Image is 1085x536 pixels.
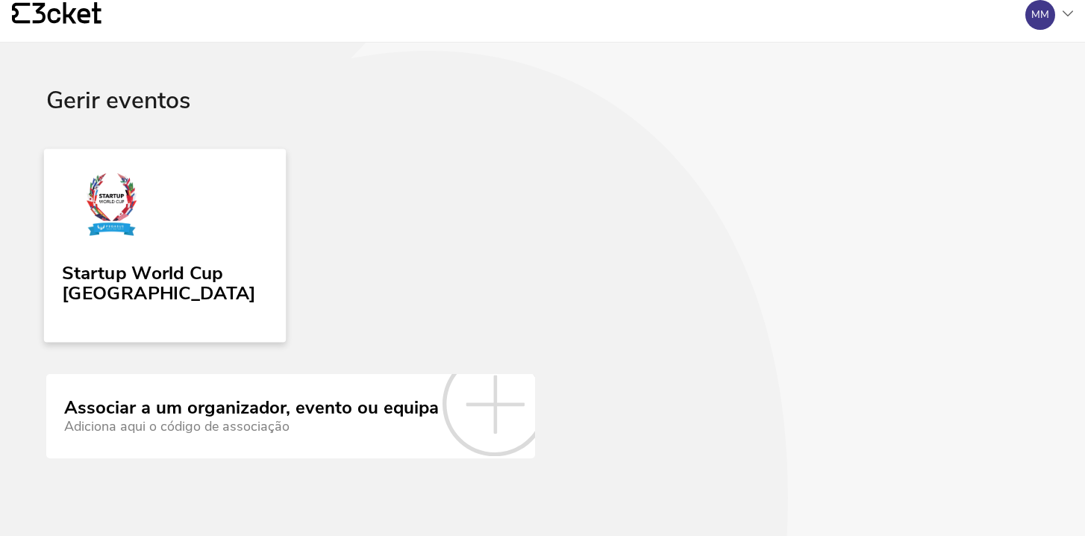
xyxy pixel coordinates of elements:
[62,257,267,305] div: Startup World Cup [GEOGRAPHIC_DATA]
[12,2,101,28] a: {' '}
[64,398,439,419] div: Associar a um organizador, evento ou equipa
[64,419,439,434] div: Adiciona aqui o código de associação
[12,3,30,24] g: {' '}
[1031,9,1049,21] div: MM
[62,173,161,242] img: Startup World Cup Portugal
[46,374,535,458] a: Associar a um organizador, evento ou equipa Adiciona aqui o código de associação
[44,149,286,342] a: Startup World Cup Portugal Startup World Cup [GEOGRAPHIC_DATA]
[46,87,1039,151] div: Gerir eventos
